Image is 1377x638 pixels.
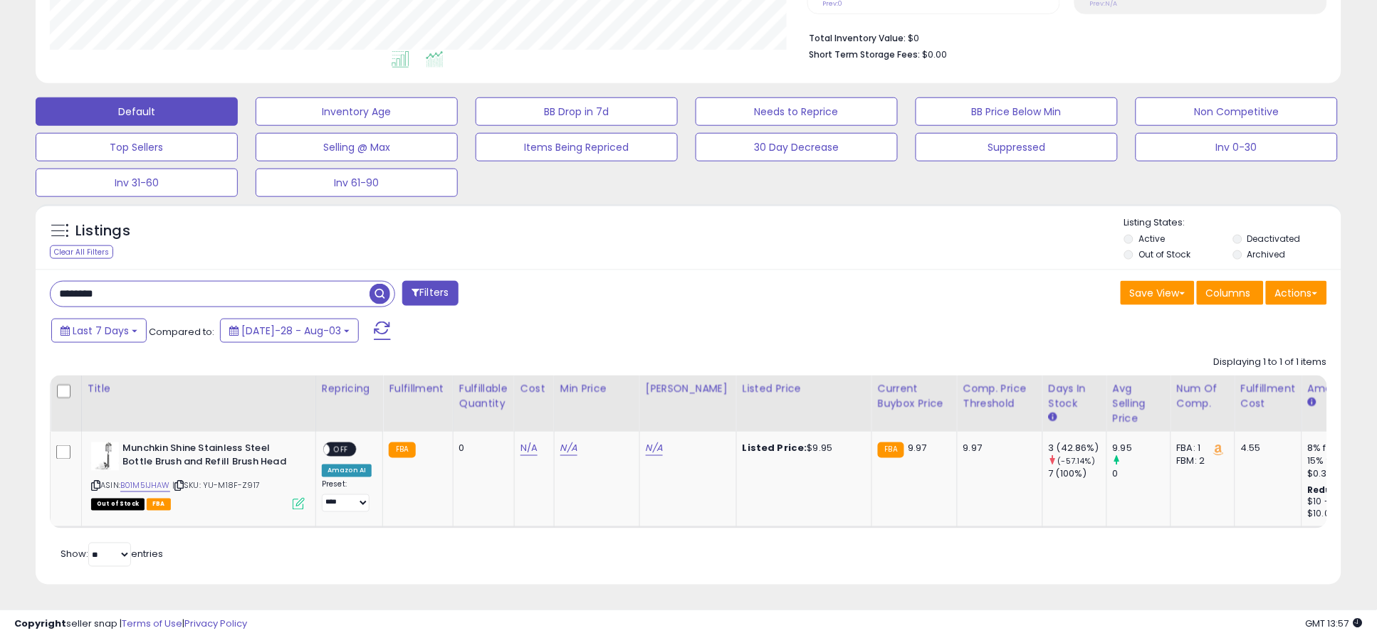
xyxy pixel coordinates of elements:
[1308,396,1316,409] small: Amazon Fees.
[908,442,927,455] span: 9.97
[646,381,731,396] div: [PERSON_NAME]
[322,381,377,396] div: Repricing
[91,499,145,511] span: All listings that are currently out of stock and unavailable for purchase on Amazon
[149,325,214,339] span: Compared to:
[1113,381,1165,426] div: Avg Selling Price
[810,32,906,44] b: Total Inventory Value:
[1266,281,1327,305] button: Actions
[330,444,352,456] span: OFF
[743,442,861,455] div: $9.95
[1049,381,1101,411] div: Days In Stock
[1139,233,1166,245] label: Active
[1197,281,1264,305] button: Columns
[51,319,147,343] button: Last 7 Days
[1113,442,1171,455] div: 9.95
[122,617,182,630] a: Terms of Use
[241,324,341,338] span: [DATE]-28 - Aug-03
[322,464,372,477] div: Amazon AI
[743,442,807,455] b: Listed Price:
[36,169,238,197] button: Inv 31-60
[1241,442,1291,455] div: 4.55
[1247,248,1286,260] label: Archived
[1058,456,1095,467] small: (-57.14%)
[322,480,372,512] div: Preset:
[36,133,238,161] button: Top Sellers
[810,28,1316,46] li: $0
[810,48,921,60] b: Short Term Storage Fees:
[1139,248,1191,260] label: Out of Stock
[91,442,119,471] img: 31Odm4ntEXL._SL40_.jpg
[1247,233,1301,245] label: Deactivated
[696,133,898,161] button: 30 Day Decrease
[389,442,415,458] small: FBA
[520,442,538,456] a: N/A
[696,97,898,126] button: Needs to Reprice
[91,442,305,509] div: ASIN:
[878,381,951,411] div: Current Buybox Price
[878,442,904,458] small: FBA
[1177,455,1224,468] div: FBM: 2
[402,281,458,306] button: Filters
[476,133,678,161] button: Items Being Repriced
[14,617,247,631] div: seller snap | |
[73,324,129,338] span: Last 7 Days
[963,442,1032,455] div: 9.97
[476,97,678,126] button: BB Drop in 7d
[459,442,503,455] div: 0
[459,381,508,411] div: Fulfillable Quantity
[560,442,577,456] a: N/A
[1136,97,1338,126] button: Non Competitive
[963,381,1037,411] div: Comp. Price Threshold
[172,480,260,491] span: | SKU: YU-M18F-Z917
[147,499,171,511] span: FBA
[220,319,359,343] button: [DATE]-28 - Aug-03
[1214,356,1327,369] div: Displaying 1 to 1 of 1 items
[560,381,634,396] div: Min Price
[1049,442,1106,455] div: 3 (42.86%)
[122,442,295,472] b: Munchkin Shine Stainless Steel Bottle Brush and Refill Brush Head
[120,480,170,492] a: B01M5IJHAW
[1177,381,1229,411] div: Num of Comp.
[646,442,663,456] a: N/A
[88,381,310,396] div: Title
[1206,286,1251,300] span: Columns
[36,97,238,126] button: Default
[1113,468,1171,481] div: 0
[75,221,130,241] h5: Listings
[916,133,1118,161] button: Suppressed
[1177,442,1224,455] div: FBA: 1
[50,245,113,259] div: Clear All Filters
[923,48,948,61] span: $0.00
[389,381,446,396] div: Fulfillment
[916,97,1118,126] button: BB Price Below Min
[256,133,458,161] button: Selling @ Max
[1049,411,1057,424] small: Days In Stock.
[1049,468,1106,481] div: 7 (100%)
[14,617,66,630] strong: Copyright
[1121,281,1195,305] button: Save View
[184,617,247,630] a: Privacy Policy
[61,548,163,561] span: Show: entries
[256,169,458,197] button: Inv 61-90
[1136,133,1338,161] button: Inv 0-30
[520,381,548,396] div: Cost
[256,97,458,126] button: Inventory Age
[1241,381,1296,411] div: Fulfillment Cost
[743,381,866,396] div: Listed Price
[1306,617,1363,630] span: 2025-08-11 13:57 GMT
[1124,216,1341,230] p: Listing States:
